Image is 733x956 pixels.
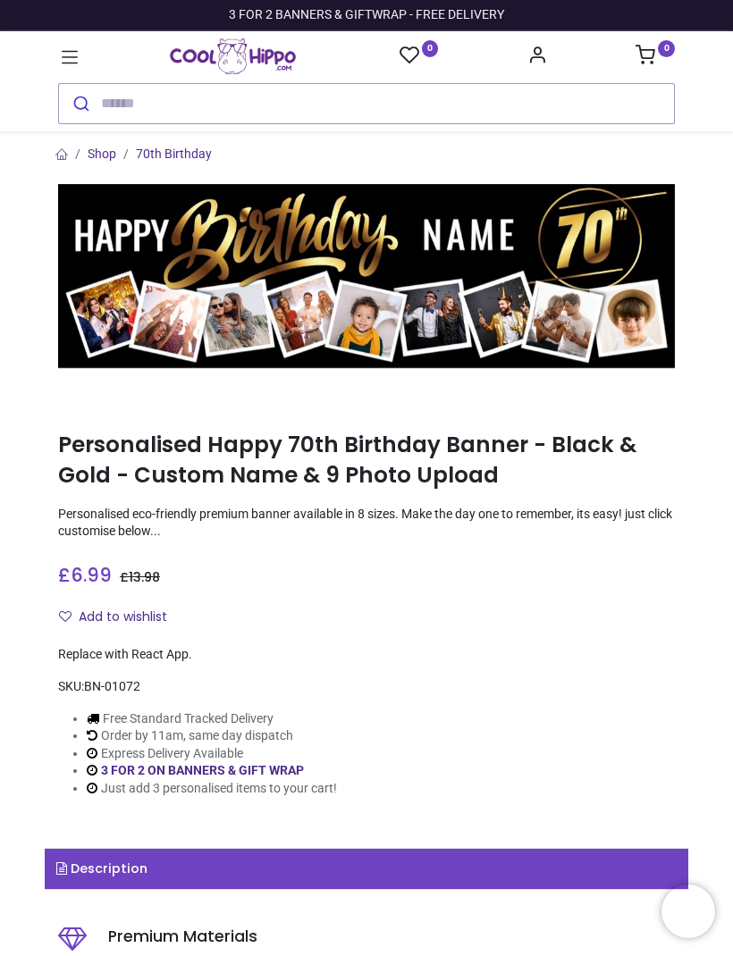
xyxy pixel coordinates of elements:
[101,763,304,777] a: 3 FOR 2 ON BANNERS & GIFT WRAP
[58,506,675,541] p: Personalised eco-friendly premium banner available in 8 sizes. Make the day one to remember, its ...
[229,6,504,24] div: 3 FOR 2 BANNERS & GIFTWRAP - FREE DELIVERY
[58,646,675,664] div: Replace with React App.
[45,849,688,890] a: Description
[58,184,675,369] img: Personalised Happy 70th Birthday Banner - Black & Gold - Custom Name & 9 Photo Upload
[59,84,101,123] button: Submit
[58,602,182,633] button: Add to wishlistAdd to wishlist
[59,610,72,623] i: Add to wishlist
[661,885,715,938] iframe: Brevo live chat
[527,50,547,64] a: Account Info
[71,562,112,588] span: 6.99
[422,40,439,57] sup: 0
[658,40,675,57] sup: 0
[170,38,296,74] img: Cool Hippo
[87,745,337,763] li: Express Delivery Available
[58,430,675,491] h1: Personalised Happy 70th Birthday Banner - Black & Gold - Custom Name & 9 Photo Upload
[87,727,337,745] li: Order by 11am, same day dispatch
[87,710,337,728] li: Free Standard Tracked Delivery
[108,926,675,948] h5: Premium Materials
[170,38,296,74] a: Logo of Cool Hippo
[88,147,116,161] a: Shop
[84,679,140,693] span: BN-01072
[58,678,675,696] div: SKU:
[120,568,160,586] span: £
[400,45,439,67] a: 0
[87,780,337,798] li: Just add 3 personalised items to your cart!
[58,562,112,588] span: £
[129,568,160,586] span: 13.98
[136,147,212,161] a: 70th Birthday
[636,50,675,64] a: 0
